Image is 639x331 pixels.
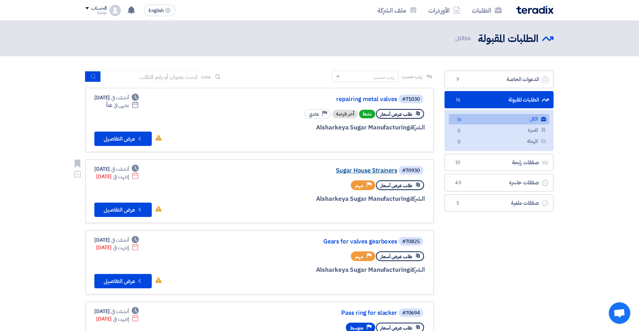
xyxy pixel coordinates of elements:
a: صفقات رابحة10 [445,154,554,171]
button: عرض التفاصيل [94,132,152,146]
h2: الطلبات المقبولة [478,32,539,46]
div: #70930 [402,168,420,173]
a: الطلبات [466,2,508,19]
span: طلب عرض أسعار [380,253,412,260]
span: 10 [454,159,462,166]
span: رتب حسب [402,73,422,80]
span: 16 [454,96,462,104]
a: المهملة [449,136,549,147]
div: #70825 [402,239,420,244]
span: 0 [455,138,463,146]
span: إنتهت في [113,244,128,251]
span: الشركة [410,194,425,203]
span: أنشئت في [111,308,128,315]
span: نشط [359,110,375,118]
span: الشركة [410,123,425,132]
div: [DATE] [94,94,139,101]
img: profile_test.png [109,5,121,16]
span: بحث [201,73,211,80]
span: أنشئت في [111,94,128,101]
span: الشركة [410,265,425,274]
span: الكل [456,34,472,43]
button: عرض التفاصيل [94,274,152,288]
div: [DATE] [94,236,139,244]
div: #70694 [402,311,420,316]
div: Alsharkeya Sugar Manufacturing [252,194,425,204]
a: الدعوات الخاصة9 [445,71,554,88]
a: المميزة [449,125,549,136]
span: أنشئت في [111,236,128,244]
span: 16 [455,116,463,124]
a: الطلبات المقبولة16 [445,91,554,109]
span: 9 [454,76,462,83]
input: ابحث بعنوان أو رقم الطلب [101,71,201,82]
a: Open chat [609,302,630,324]
a: repairing metal valves [254,96,397,103]
div: [DATE] [96,173,139,180]
span: طلب عرض أسعار [380,111,412,118]
div: أخر فرصة [332,110,358,118]
span: 16 [464,34,471,42]
span: مهم [355,253,363,260]
div: Alsharkeya Sugar Manufacturing [252,265,425,275]
span: أنشئت في [111,165,128,173]
a: صفقات خاسرة43 [445,174,554,191]
a: Gears for valves gearboxes [254,238,397,245]
span: مهم [355,182,363,189]
button: English [144,5,175,16]
img: Teradix logo [516,6,554,14]
a: الأوردرات [423,2,466,19]
span: طلب عرض أسعار [380,182,412,189]
div: [DATE] [96,315,139,323]
div: [DATE] [94,308,139,315]
a: الكل [449,114,549,124]
div: #71030 [402,97,420,102]
a: صفقات ملغية5 [445,194,554,212]
div: الحساب [91,5,107,11]
div: [DATE] [94,165,139,173]
span: ينتهي في [114,101,128,109]
a: ملف الشركة [372,2,423,19]
span: إنتهت في [113,173,128,180]
a: Pass ring for slacker [254,310,397,316]
div: Esraa [85,11,107,15]
span: عادي [309,111,319,118]
span: 0 [455,127,463,135]
div: رتب حسب [373,74,394,81]
span: 5 [454,200,462,207]
a: Sugar House Strainers [254,167,397,174]
div: Alsharkeya Sugar Manufacturing [252,123,425,132]
span: إنتهت في [113,315,128,323]
span: 43 [454,179,462,186]
div: [DATE] [96,244,139,251]
span: English [149,8,164,13]
div: غداً [106,101,139,109]
button: عرض التفاصيل [94,203,152,217]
